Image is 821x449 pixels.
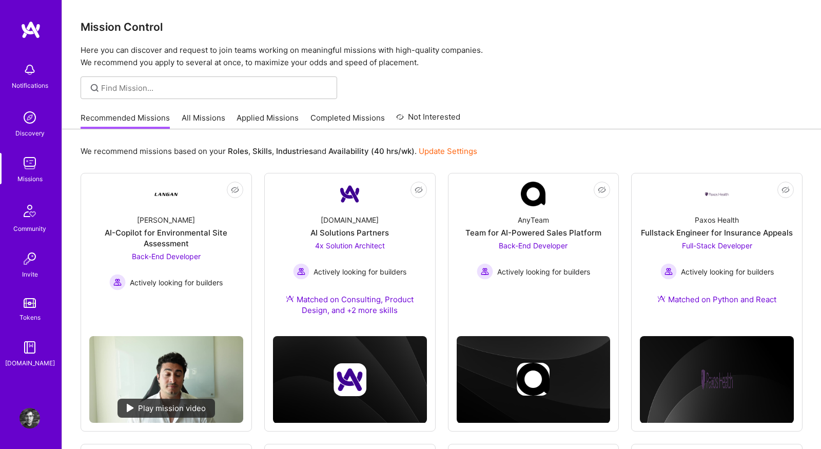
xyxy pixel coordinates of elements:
div: Play mission video [118,399,215,418]
a: Company Logo[DOMAIN_NAME]AI Solutions Partners4x Solution Architect Actively looking for builders... [273,182,427,328]
img: Company logo [517,363,550,396]
img: Company logo [334,363,366,396]
div: Paxos Health [695,214,739,225]
b: Industries [276,146,313,156]
a: Company LogoAnyTeamTeam for AI-Powered Sales PlatformBack-End Developer Actively looking for buil... [457,182,611,298]
div: Community [13,223,46,234]
div: AI-Copilot for Environmental Site Assessment [89,227,243,249]
img: cover [273,336,427,423]
img: Actively looking for builders [477,263,493,280]
div: [DOMAIN_NAME] [321,214,379,225]
img: Company Logo [154,182,179,206]
div: Notifications [12,80,48,91]
img: tokens [24,298,36,308]
i: icon EyeClosed [598,186,606,194]
img: Invite [19,248,40,269]
p: Here you can discover and request to join teams working on meaningful missions with high-quality ... [81,44,803,69]
a: Not Interested [396,111,460,129]
img: cover [640,336,794,423]
img: Company Logo [521,182,545,206]
a: Company Logo[PERSON_NAME]AI-Copilot for Environmental Site AssessmentBack-End Developer Actively ... [89,182,243,328]
img: Ateam Purple Icon [657,295,666,303]
img: No Mission [89,336,243,423]
img: Company Logo [338,182,362,206]
img: discovery [19,107,40,128]
span: Back-End Developer [132,252,201,261]
img: play [127,404,134,412]
img: bell [19,60,40,80]
img: Actively looking for builders [109,274,126,290]
b: Availability (40 hrs/wk) [328,146,415,156]
img: User Avatar [19,408,40,428]
span: Actively looking for builders [497,266,590,277]
img: Community [17,199,42,223]
img: Actively looking for builders [293,263,309,280]
a: Recommended Missions [81,112,170,129]
div: [DOMAIN_NAME] [5,358,55,368]
div: Team for AI-Powered Sales Platform [465,227,601,238]
div: Invite [22,269,38,280]
img: Actively looking for builders [660,263,677,280]
div: Discovery [15,128,45,139]
h3: Mission Control [81,21,803,33]
a: User Avatar [17,408,43,428]
span: 4x Solution Architect [315,241,385,250]
div: Matched on Consulting, Product Design, and +2 more skills [273,294,427,316]
a: Update Settings [419,146,477,156]
span: Actively looking for builders [130,277,223,288]
a: Company LogoPaxos HealthFullstack Engineer for Insurance AppealsFull-Stack Developer Actively loo... [640,182,794,317]
i: icon EyeClosed [231,186,239,194]
div: Matched on Python and React [657,294,776,305]
a: All Missions [182,112,225,129]
img: Company logo [700,363,733,396]
img: cover [457,336,611,423]
i: icon EyeClosed [415,186,423,194]
i: icon SearchGrey [89,82,101,94]
div: Missions [17,173,43,184]
a: Completed Missions [310,112,385,129]
b: Roles [228,146,248,156]
img: logo [21,21,41,39]
div: AI Solutions Partners [310,227,389,238]
img: Ateam Purple Icon [286,295,294,303]
img: teamwork [19,153,40,173]
span: Full-Stack Developer [682,241,752,250]
b: Skills [252,146,272,156]
div: AnyTeam [518,214,549,225]
span: Back-End Developer [499,241,568,250]
input: Find Mission... [101,83,329,93]
span: Actively looking for builders [681,266,774,277]
img: guide book [19,337,40,358]
span: Actively looking for builders [314,266,406,277]
img: Company Logo [705,191,729,197]
div: Fullstack Engineer for Insurance Appeals [641,227,793,238]
div: [PERSON_NAME] [137,214,195,225]
p: We recommend missions based on your , , and . [81,146,477,157]
a: Applied Missions [237,112,299,129]
i: icon EyeClosed [781,186,790,194]
div: Tokens [19,312,41,323]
